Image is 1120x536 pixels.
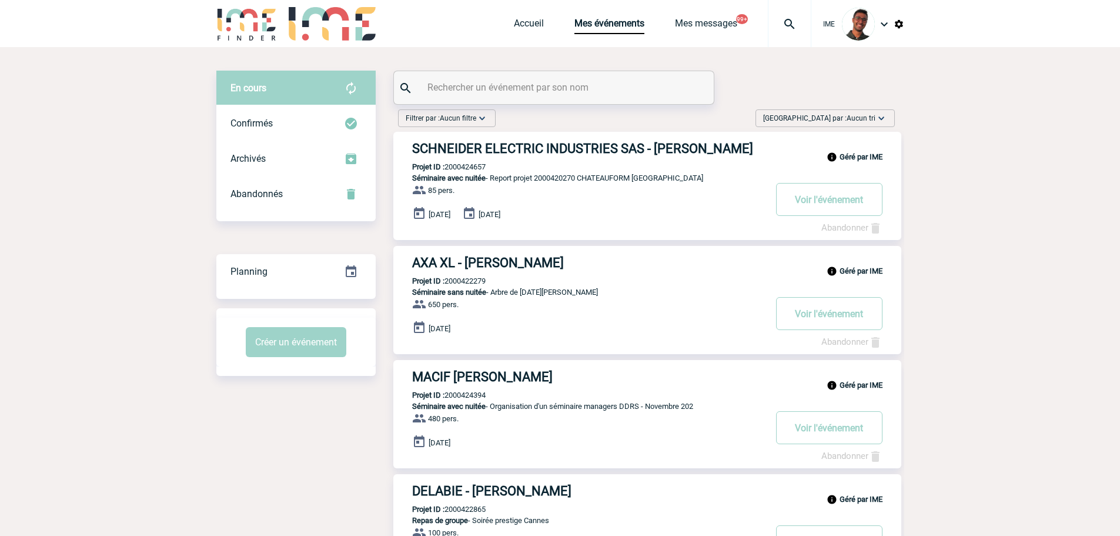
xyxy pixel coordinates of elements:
[429,438,450,447] span: [DATE]
[875,112,887,124] img: baseline_expand_more_white_24dp-b.png
[736,14,748,24] button: 99+
[827,380,837,391] img: info_black_24dp.svg
[412,516,468,525] span: Repas de groupe
[412,141,765,156] h3: SCHNEIDER ELECTRIC INDUSTRIES SAS - [PERSON_NAME]
[230,266,268,277] span: Planning
[476,112,488,124] img: baseline_expand_more_white_24dp-b.png
[574,18,644,34] a: Mes événements
[823,20,835,28] span: IME
[230,118,273,129] span: Confirmés
[412,369,765,384] h3: MACIF [PERSON_NAME]
[216,71,376,106] div: Retrouvez ici tous vos évènements avant confirmation
[406,112,476,124] span: Filtrer par :
[428,300,459,309] span: 650 pers.
[776,183,882,216] button: Voir l'événement
[821,222,882,233] a: Abandonner
[412,505,444,514] b: Projet ID :
[412,288,486,297] span: Séminaire sans nuitée
[393,174,765,182] p: - Report projet 2000420270 CHATEAUFORM [GEOGRAPHIC_DATA]
[479,210,500,219] span: [DATE]
[412,277,444,285] b: Projet ID :
[847,114,875,122] span: Aucun tri
[429,324,450,333] span: [DATE]
[776,297,882,330] button: Voir l'événement
[675,18,737,34] a: Mes messages
[230,82,266,94] span: En cours
[216,141,376,177] div: Retrouvez ici tous les événements que vous avez décidé d'archiver
[840,267,882,275] b: Géré par IME
[412,162,444,171] b: Projet ID :
[216,7,278,41] img: IME-Finder
[763,112,875,124] span: [GEOGRAPHIC_DATA] par :
[429,210,450,219] span: [DATE]
[393,484,901,498] a: DELABIE - [PERSON_NAME]
[827,494,837,505] img: info_black_24dp.svg
[412,484,765,498] h3: DELABIE - [PERSON_NAME]
[393,516,765,525] p: - Soirée prestige Cannes
[412,174,486,182] span: Séminaire avec nuitée
[840,381,882,389] b: Géré par IME
[428,414,459,423] span: 480 pers.
[216,254,376,288] a: Planning
[393,391,486,399] p: 2000424394
[514,18,544,34] a: Accueil
[827,266,837,277] img: info_black_24dp.svg
[393,277,486,285] p: 2000422279
[840,495,882,504] b: Géré par IME
[246,327,346,357] button: Créer un événement
[393,255,901,270] a: AXA XL - [PERSON_NAME]
[440,114,476,122] span: Aucun filtre
[393,288,765,297] p: - Arbre de [DATE][PERSON_NAME]
[412,255,765,270] h3: AXA XL - [PERSON_NAME]
[842,8,875,41] img: 124970-0.jpg
[776,411,882,444] button: Voir l'événement
[428,186,454,195] span: 85 pers.
[393,141,901,156] a: SCHNEIDER ELECTRIC INDUSTRIES SAS - [PERSON_NAME]
[393,162,486,171] p: 2000424657
[393,369,901,384] a: MACIF [PERSON_NAME]
[821,337,882,347] a: Abandonner
[216,177,376,212] div: Retrouvez ici tous vos événements annulés
[827,152,837,162] img: info_black_24dp.svg
[216,254,376,289] div: Retrouvez ici tous vos événements organisés par date et état d'avancement
[424,79,686,96] input: Rechercher un événement par son nom
[412,391,444,399] b: Projet ID :
[412,402,486,411] span: Séminaire avec nuitée
[393,402,765,411] p: - Organisation d'un séminaire managers DDRS - Novembre 202
[821,451,882,461] a: Abandonner
[393,505,486,514] p: 2000422865
[230,153,266,164] span: Archivés
[230,188,283,199] span: Abandonnés
[840,152,882,161] b: Géré par IME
